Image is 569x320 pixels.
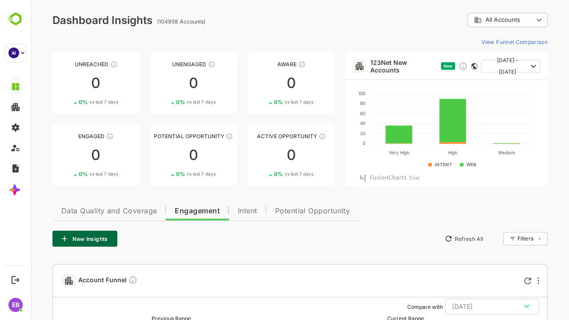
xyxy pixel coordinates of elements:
[21,52,108,114] a: UnreachedThese accounts have not been engaged with for a defined time period00%vs last 7 days
[145,99,184,105] div: 0 %
[493,277,500,284] div: Refresh
[21,148,108,162] div: 0
[216,61,304,68] div: Aware
[216,148,304,162] div: 0
[414,299,508,315] button: [DATE]
[339,59,406,74] a: 123Net New Accounts
[47,276,106,286] span: Account Funnel
[9,274,21,286] button: Logout
[145,171,184,177] div: 0 %
[21,14,121,27] div: Dashboard Insights
[58,171,87,177] span: vs last 7 days
[8,298,23,312] div: EB
[4,11,27,28] img: BambooboxLogoMark.f1c84d78b4c51b1a7b5f700c9845e183.svg
[119,148,206,162] div: 0
[288,133,295,140] div: These accounts have open opportunities which might be at any of the Sales Stages
[467,150,484,155] text: Medium
[119,76,206,90] div: 0
[428,62,437,71] div: Discover new ICP-fit accounts showing engagement — via intent surges, anonymous website visits, L...
[447,35,517,49] button: View Funnel Comparison
[409,232,456,246] button: Refresh All
[329,120,334,126] text: 40
[75,133,82,140] div: These accounts are warm, further nurturing would qualify them to MQAs
[8,48,19,58] div: AI
[253,99,282,105] span: vs last 7 days
[216,124,304,186] a: Active OpportunityThese accounts have open opportunities which might be at any of the Sales Stage...
[244,208,319,215] span: Potential Opportunity
[267,61,274,68] div: These accounts have just entered the buying cycle and need further nurturing
[216,76,304,90] div: 0
[437,12,517,29] div: All Accounts
[243,171,282,177] div: 0 %
[329,131,334,136] text: 20
[119,124,206,186] a: Potential OpportunityThese accounts are MQAs and can be passed on to Inside Sales00%vs last 7 days
[144,208,189,215] span: Engagement
[329,100,334,106] text: 80
[506,277,508,284] div: More
[413,64,421,68] span: New
[30,208,126,215] span: Data Quality and Coverage
[97,276,106,286] div: Compare Funnel to any previous dates, and click on any plot in the current funnel to view the det...
[21,76,108,90] div: 0
[79,61,86,68] div: These accounts have not been engaged with for a defined time period
[440,63,446,69] div: This card does not support filter and segments
[376,304,412,310] ag: Compare with
[243,99,282,105] div: 0 %
[457,55,496,78] span: [DATE] - [DATE]
[21,124,108,186] a: EngagedThese accounts are warm, further nurturing would qualify them to MQAs00%vs last 7 days
[119,52,206,114] a: UnengagedThese accounts have not shown enough engagement and need nurturing00%vs last 7 days
[156,171,184,177] span: vs last 7 days
[327,91,334,96] text: 100
[216,133,304,140] div: Active Opportunity
[48,171,87,177] div: 0 %
[454,16,489,23] span: All Accounts
[156,99,184,105] span: vs last 7 days
[21,61,108,68] div: Unreached
[443,16,502,24] div: All Accounts
[119,61,206,68] div: Unengaged
[421,301,501,312] div: [DATE]
[48,99,87,105] div: 0 %
[126,18,177,25] ag: (104958 Accounts)
[177,61,184,68] div: These accounts have not shown enough engagement and need nurturing
[21,133,108,140] div: Engaged
[207,208,226,215] span: Intent
[21,231,86,247] button: New Insights
[329,111,334,116] text: 60
[253,171,282,177] span: vs last 7 days
[119,133,206,140] div: Potential Opportunity
[485,231,517,247] div: Filters
[332,140,334,146] text: 0
[450,60,509,72] button: [DATE] - [DATE]
[58,99,87,105] span: vs last 7 days
[486,235,502,242] div: Filters
[216,52,304,114] a: AwareThese accounts have just entered the buying cycle and need further nurturing00%vs last 7 days
[195,133,202,140] div: These accounts are MQAs and can be passed on to Inside Sales
[417,150,426,156] text: High
[358,150,378,156] text: Very High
